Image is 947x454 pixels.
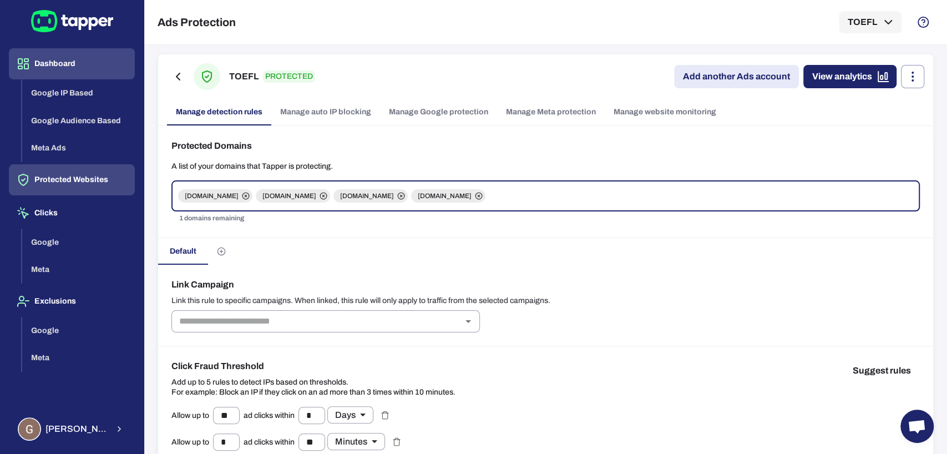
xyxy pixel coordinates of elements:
div: [DOMAIN_NAME] [411,189,485,203]
div: [DOMAIN_NAME] [178,189,252,203]
button: Meta Ads [22,134,135,162]
img: Guillaume Lebelle [19,418,40,440]
button: Suggest rules [844,360,920,382]
div: Days [327,406,373,423]
button: Exclusions [9,286,135,317]
button: Google [22,229,135,256]
a: Manage Meta protection [497,99,605,125]
button: Clicks [9,198,135,229]
a: Clicks [9,208,135,217]
p: Link this rule to specific campaigns. When linked, this rule will only apply to traffic from the ... [171,296,920,306]
button: Google IP Based [22,79,135,107]
p: Add up to 5 rules to detect IPs based on thresholds. For example: Block an IP if they click on an... [171,377,455,397]
div: Minutes [327,433,385,450]
button: Google [22,317,135,345]
span: Default [170,246,196,256]
a: Exclusions [9,296,135,305]
button: Guillaume Lebelle[PERSON_NAME] Lebelle [9,413,135,445]
a: Manage detection rules [167,99,271,125]
a: Google IP Based [22,88,135,97]
a: Google [22,236,135,246]
a: Google [22,325,135,334]
button: Meta [22,256,135,284]
a: Manage website monitoring [605,99,725,125]
div: [DOMAIN_NAME] [256,189,330,203]
span: [PERSON_NAME] Lebelle [45,423,108,435]
a: Add another Ads account [674,65,799,88]
a: Google Audience Based [22,115,135,124]
h6: TOEFL [229,70,259,83]
p: PROTECTED [263,70,315,83]
div: [DOMAIN_NAME] [333,189,408,203]
div: Allow up to ad clicks within [171,433,385,451]
button: Google Audience Based [22,107,135,135]
p: 1 domains remaining [179,213,912,224]
div: Open chat [900,410,934,443]
a: View analytics [803,65,897,88]
h6: Link Campaign [171,278,920,291]
span: [DOMAIN_NAME] [178,191,245,200]
a: Manage auto IP blocking [271,99,380,125]
a: Dashboard [9,58,135,68]
a: Manage Google protection [380,99,497,125]
a: Protected Websites [9,174,135,184]
span: [DOMAIN_NAME] [256,191,323,200]
button: Open [460,314,476,329]
span: [DOMAIN_NAME] [411,191,478,200]
a: Meta [22,264,135,274]
span: [DOMAIN_NAME] [333,191,401,200]
button: TOEFL [839,11,902,33]
a: Meta [22,352,135,362]
button: Create custom rules [208,238,235,265]
h5: Ads Protection [158,16,236,29]
button: Dashboard [9,48,135,79]
div: Allow up to ad clicks within [171,406,373,424]
button: Meta [22,344,135,372]
button: Protected Websites [9,164,135,195]
a: Meta Ads [22,143,135,152]
h6: Protected Domains [171,139,920,153]
p: A list of your domains that Tapper is protecting. [171,162,920,171]
h6: Click Fraud Threshold [171,360,455,373]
